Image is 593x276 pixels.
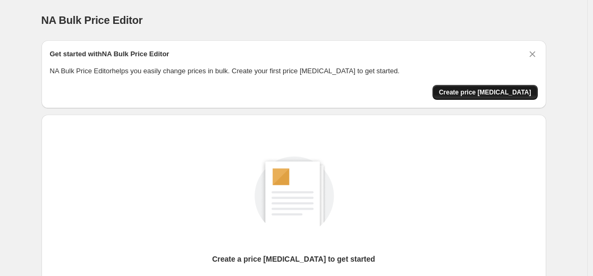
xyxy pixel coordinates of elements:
[439,88,531,97] span: Create price [MEDICAL_DATA]
[212,254,375,264] p: Create a price [MEDICAL_DATA] to get started
[433,85,538,100] button: Create price change job
[50,66,538,76] p: NA Bulk Price Editor helps you easily change prices in bulk. Create your first price [MEDICAL_DAT...
[527,49,538,59] button: Dismiss card
[50,49,170,59] h2: Get started with NA Bulk Price Editor
[41,14,143,26] span: NA Bulk Price Editor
